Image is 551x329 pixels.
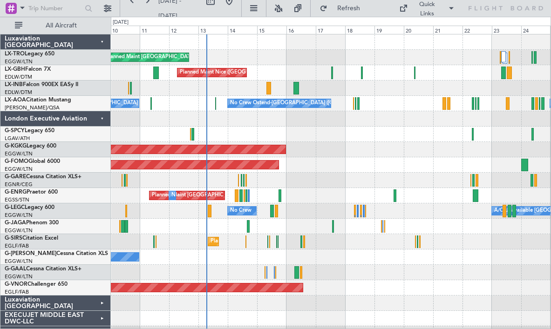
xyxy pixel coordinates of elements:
[5,205,54,210] a: G-LEGCLegacy 600
[171,188,193,202] div: No Crew
[5,205,25,210] span: G-LEGC
[5,82,23,87] span: LX-INB
[5,174,26,180] span: G-GARE
[198,26,228,34] div: 13
[521,26,551,34] div: 24
[329,5,368,12] span: Refresh
[24,22,98,29] span: All Aircraft
[5,266,26,272] span: G-GAAL
[5,67,51,72] a: LX-GBHFalcon 7X
[463,26,492,34] div: 22
[5,189,27,195] span: G-ENRG
[5,282,27,287] span: G-VNOR
[110,26,140,34] div: 10
[5,227,33,234] a: EGGW/LTN
[5,235,58,241] a: G-SIRSCitation Excel
[10,18,101,33] button: All Aircraft
[43,96,196,110] div: No Crew Ostend-[GEOGRAPHIC_DATA] ([GEOGRAPHIC_DATA])
[5,220,26,226] span: G-JAGA
[230,204,252,218] div: No Crew
[5,128,25,134] span: G-SPCY
[5,251,56,256] span: G-[PERSON_NAME]
[257,26,286,34] div: 15
[5,212,33,219] a: EGGW/LTN
[5,97,71,103] a: LX-AOACitation Mustang
[374,26,404,34] div: 19
[140,26,169,34] div: 11
[315,1,371,16] button: Refresh
[5,82,78,87] a: LX-INBFalcon 900EX EASy II
[5,166,33,173] a: EGGW/LTN
[5,74,32,81] a: EDLW/DTM
[5,174,82,180] a: G-GARECessna Citation XLS+
[99,50,252,64] div: Unplanned Maint [GEOGRAPHIC_DATA] ([GEOGRAPHIC_DATA])
[211,235,357,248] div: Planned Maint [GEOGRAPHIC_DATA] ([GEOGRAPHIC_DATA])
[404,26,433,34] div: 20
[5,89,32,96] a: EDLW/DTM
[5,273,33,280] a: EGGW/LTN
[5,67,25,72] span: LX-GBH
[5,97,26,103] span: LX-AOA
[433,26,463,34] div: 21
[5,220,59,226] a: G-JAGAPhenom 300
[230,96,383,110] div: No Crew Ostend-[GEOGRAPHIC_DATA] ([GEOGRAPHIC_DATA])
[5,135,30,142] a: LGAV/ATH
[5,189,58,195] a: G-ENRGPraetor 600
[5,181,33,188] a: EGNR/CEG
[5,289,29,295] a: EGLF/FAB
[345,26,374,34] div: 18
[5,128,54,134] a: G-SPCYLegacy 650
[228,26,257,34] div: 14
[5,159,28,164] span: G-FOMO
[5,51,54,57] a: LX-TROLegacy 650
[169,26,198,34] div: 12
[5,235,22,241] span: G-SIRS
[5,159,60,164] a: G-FOMOGlobal 6000
[5,51,25,57] span: LX-TRO
[316,26,345,34] div: 17
[5,58,33,65] a: EGGW/LTN
[5,251,108,256] a: G-[PERSON_NAME]Cessna Citation XLS
[5,196,29,203] a: EGSS/STN
[395,1,460,16] button: Quick Links
[180,66,284,80] div: Planned Maint Nice ([GEOGRAPHIC_DATA])
[113,19,129,27] div: [DATE]
[152,188,299,202] div: Planned Maint [GEOGRAPHIC_DATA] ([GEOGRAPHIC_DATA])
[28,1,82,15] input: Trip Number
[5,242,29,249] a: EGLF/FAB
[5,258,33,265] a: EGGW/LTN
[5,143,56,149] a: G-KGKGLegacy 600
[5,104,60,111] a: [PERSON_NAME]/QSA
[5,282,68,287] a: G-VNORChallenger 650
[5,150,33,157] a: EGGW/LTN
[5,143,27,149] span: G-KGKG
[492,26,521,34] div: 23
[5,266,82,272] a: G-GAALCessna Citation XLS+
[286,26,316,34] div: 16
